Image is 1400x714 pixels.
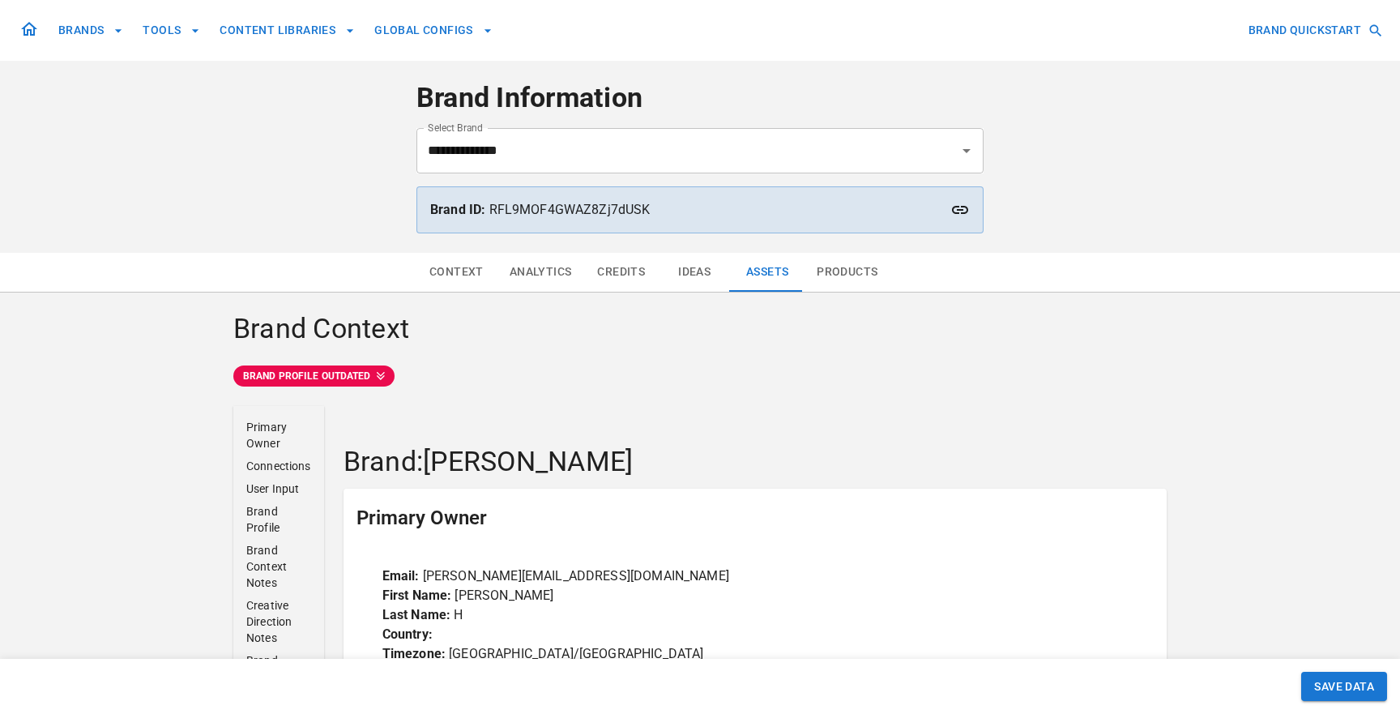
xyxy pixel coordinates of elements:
[428,121,483,135] label: Select Brand
[344,489,1167,547] div: Primary Owner
[246,481,311,497] p: User Input
[658,253,731,292] button: Ideas
[246,652,311,701] p: Brand Preferred Products
[382,644,1128,664] p: [GEOGRAPHIC_DATA]/[GEOGRAPHIC_DATA]
[497,253,585,292] button: Analytics
[233,366,1167,387] a: BRAND PROFILE OUTDATED
[382,605,1128,625] p: H
[246,458,311,474] p: Connections
[213,15,361,45] button: CONTENT LIBRARIES
[368,15,499,45] button: GLOBAL CONFIGS
[382,646,446,661] strong: Timezone:
[246,419,311,451] p: Primary Owner
[243,369,370,383] p: BRAND PROFILE OUTDATED
[344,445,1167,479] h4: Brand: [PERSON_NAME]
[955,139,978,162] button: Open
[584,253,658,292] button: Credits
[382,607,451,622] strong: Last Name:
[416,253,497,292] button: Context
[382,566,1128,586] p: [PERSON_NAME][EMAIL_ADDRESS][DOMAIN_NAME]
[804,253,890,292] button: Products
[382,588,452,603] strong: First Name:
[52,15,130,45] button: BRANDS
[382,586,1128,605] p: [PERSON_NAME]
[356,505,487,531] h5: Primary Owner
[136,15,207,45] button: TOOLS
[430,200,970,220] p: RFL9MOF4GWAZ8Zj7dUSK
[416,81,984,115] h4: Brand Information
[246,503,311,536] p: Brand Profile
[246,597,311,646] p: Creative Direction Notes
[430,202,485,217] strong: Brand ID:
[1301,672,1387,702] button: SAVE DATA
[382,626,433,642] strong: Country:
[382,568,420,584] strong: Email:
[233,312,1167,346] h4: Brand Context
[246,542,311,591] p: Brand Context Notes
[731,253,804,292] button: Assets
[1242,15,1387,45] button: BRAND QUICKSTART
